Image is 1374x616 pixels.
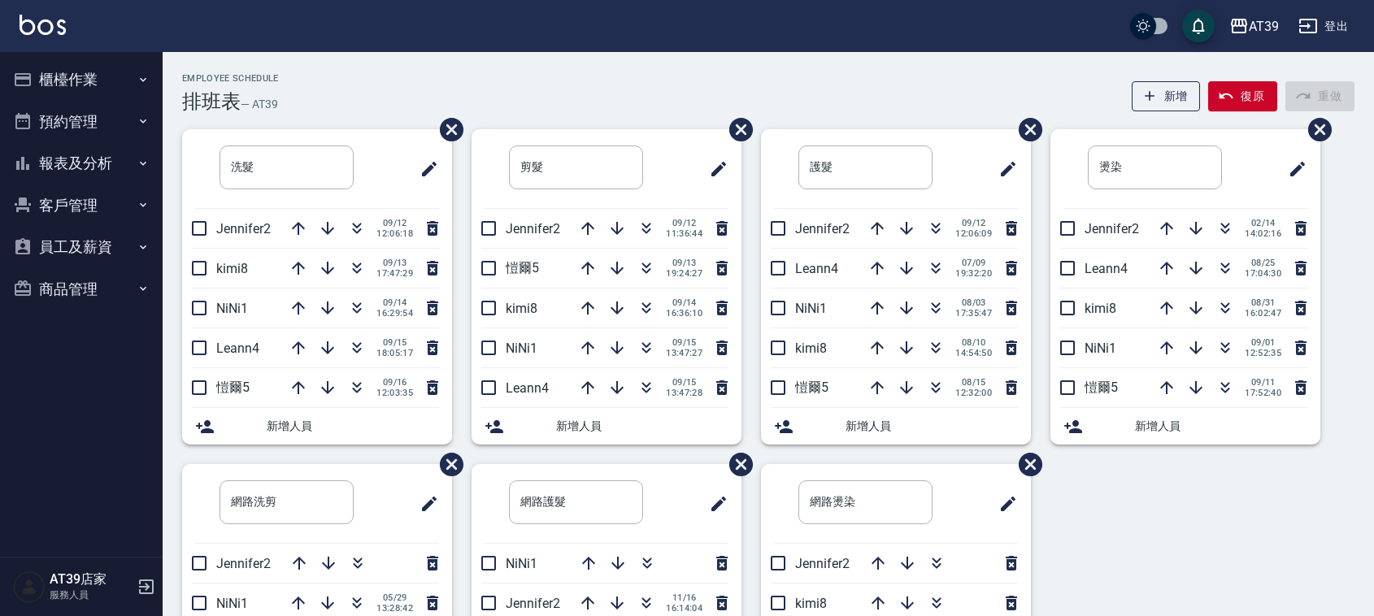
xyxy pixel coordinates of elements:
h2: Employee Schedule [182,73,279,84]
span: 新增人員 [556,418,728,435]
span: NiNi1 [795,301,827,316]
div: 新增人員 [761,408,1031,445]
span: 19:32:20 [955,268,992,279]
span: 17:04:30 [1245,268,1281,279]
input: 排版標題 [798,480,933,524]
button: 客戶管理 [7,184,156,227]
span: 12:03:35 [376,388,413,398]
span: 刪除班表 [717,106,755,154]
input: 排版標題 [220,145,354,189]
button: 櫃檯作業 [7,59,156,101]
span: 09/13 [376,258,413,268]
span: 刪除班表 [1007,440,1045,488]
input: 排版標題 [1088,145,1222,189]
span: 13:47:28 [666,388,702,398]
span: Leann4 [506,380,549,396]
span: kimi8 [506,301,537,316]
span: 愷爾5 [1085,380,1118,395]
input: 排版標題 [509,480,643,524]
input: 排版標題 [798,145,933,189]
span: kimi8 [795,341,827,356]
button: 登出 [1292,11,1354,41]
span: 修改班表的標題 [410,150,439,189]
span: 09/01 [1245,337,1281,348]
span: 08/03 [955,297,992,308]
span: 08/25 [1245,258,1281,268]
span: 14:02:16 [1245,228,1281,239]
span: 09/13 [666,258,702,268]
span: 09/14 [666,297,702,308]
span: 修改班表的標題 [989,150,1018,189]
span: kimi8 [795,596,827,611]
span: 18:05:17 [376,348,413,358]
span: 12:52:35 [1245,348,1281,358]
span: kimi8 [1085,301,1116,316]
span: 14:54:50 [955,348,992,358]
span: 新增人員 [846,418,1018,435]
span: 17:47:29 [376,268,413,279]
span: 刪除班表 [717,440,755,488]
span: Jennifer2 [216,556,271,571]
span: 13:28:42 [376,603,413,614]
span: Leann4 [795,261,838,276]
span: 刪除班表 [1007,106,1045,154]
span: 修改班表的標題 [1278,150,1307,189]
span: 19:24:27 [666,268,702,279]
button: 復原 [1208,81,1277,111]
span: 11:36:44 [666,228,702,239]
span: kimi8 [216,261,248,276]
span: 09/12 [955,218,992,228]
span: NiNi1 [216,596,248,611]
div: 新增人員 [472,408,741,445]
span: 02/14 [1245,218,1281,228]
span: NiNi1 [506,341,537,356]
h6: — AT39 [241,96,278,113]
span: 09/15 [666,377,702,388]
button: 新增 [1132,81,1201,111]
span: 愷爾5 [216,380,250,395]
span: 16:14:04 [666,603,702,614]
div: 新增人員 [182,408,452,445]
span: 修改班表的標題 [410,484,439,523]
div: 新增人員 [1050,408,1320,445]
span: Jennifer2 [506,221,560,236]
span: Jennifer2 [795,221,850,236]
h5: AT39店家 [50,571,133,588]
span: NiNi1 [1085,341,1116,356]
span: 09/12 [666,218,702,228]
p: 服務人員 [50,588,133,602]
span: 09/15 [376,337,413,348]
span: 08/10 [955,337,992,348]
span: 11/16 [666,592,702,603]
span: 刪除班表 [428,106,466,154]
span: 12:32:00 [955,388,992,398]
span: Leann4 [1085,261,1128,276]
span: Jennifer2 [1085,221,1139,236]
span: 12:06:09 [955,228,992,239]
button: save [1182,10,1215,42]
span: 07/09 [955,258,992,268]
span: 刪除班表 [428,440,466,488]
button: 預約管理 [7,101,156,143]
span: Leann4 [216,341,259,356]
span: 12:06:18 [376,228,413,239]
span: 05/29 [376,592,413,603]
span: 16:36:10 [666,308,702,319]
button: 員工及薪資 [7,226,156,268]
span: 17:35:47 [955,308,992,319]
span: 16:02:47 [1245,308,1281,319]
input: 排版標題 [220,480,354,524]
span: 08/31 [1245,297,1281,308]
h3: 排班表 [182,90,241,113]
button: 商品管理 [7,268,156,310]
span: Jennifer2 [795,556,850,571]
img: Logo [20,15,66,35]
span: 新增人員 [267,418,439,435]
span: 09/16 [376,377,413,388]
span: 09/12 [376,218,413,228]
button: AT39 [1223,10,1285,43]
span: 愷爾5 [795,380,828,395]
span: Jennifer2 [216,221,271,236]
span: Jennifer2 [506,596,560,611]
img: Person [13,570,46,603]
